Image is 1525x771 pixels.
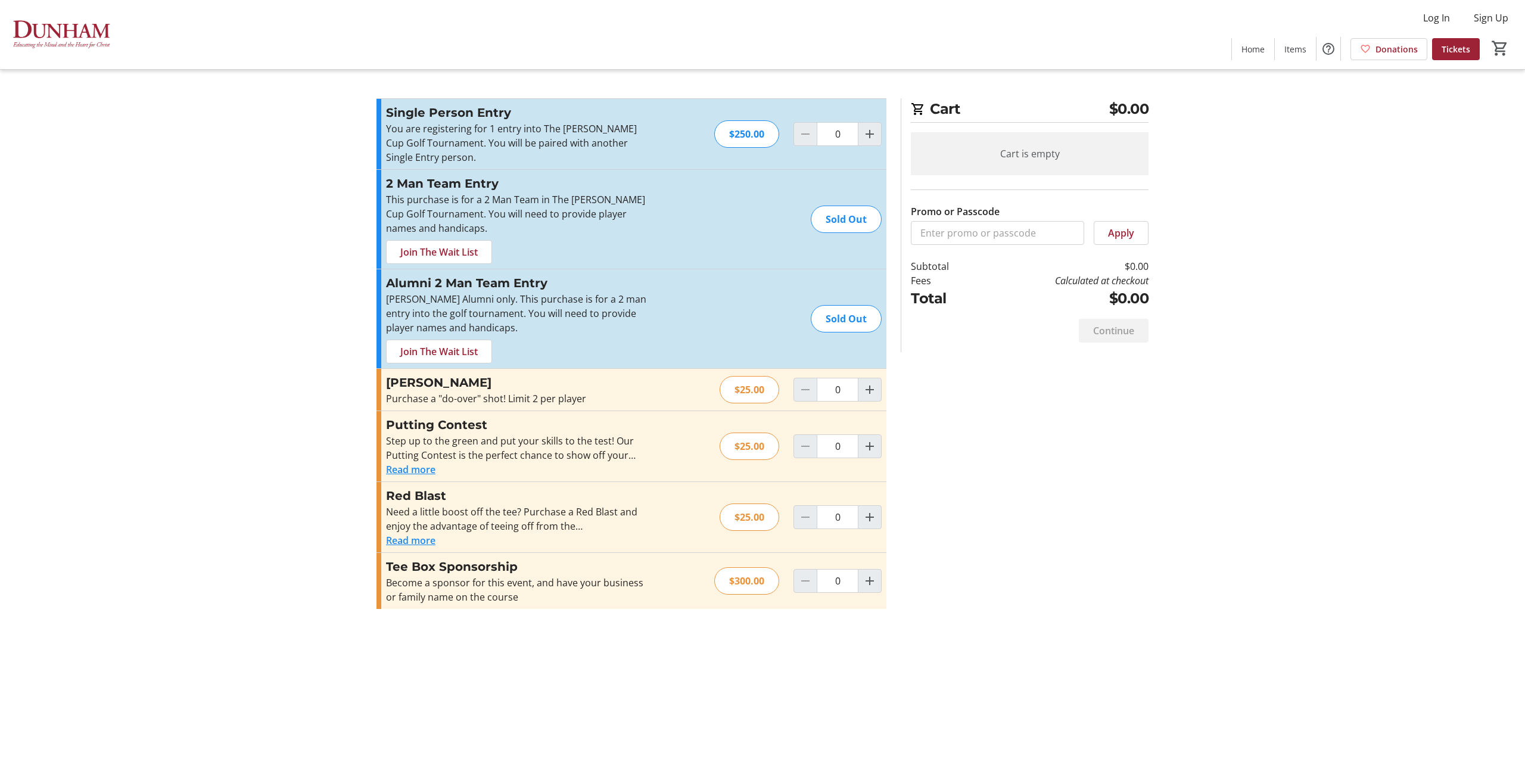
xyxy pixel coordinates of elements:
[714,567,779,595] div: $300.00
[400,344,478,359] span: Join The Wait List
[858,435,881,458] button: Increment by one
[817,569,858,593] input: Tee Box Sponsorship Quantity
[1232,38,1274,60] a: Home
[386,274,646,292] h3: Alumni 2 Man Team Entry
[386,505,646,533] div: Need a little boost off the tee? Purchase a Red Blast and enjoy the advantage of teeing off from ...
[858,123,881,145] button: Increment by one
[911,259,980,273] td: Subtotal
[1317,37,1340,61] button: Help
[1464,8,1518,27] button: Sign Up
[386,576,646,604] div: Become a sponsor for this event, and have your business or family name on the course
[1108,226,1134,240] span: Apply
[386,487,646,505] h3: Red Blast
[858,570,881,592] button: Increment by one
[1241,43,1265,55] span: Home
[720,376,779,403] div: $25.00
[386,462,435,477] button: Read more
[817,122,858,146] input: Single Person Entry Quantity
[386,533,435,548] button: Read more
[1423,11,1450,25] span: Log In
[980,288,1149,309] td: $0.00
[1442,43,1470,55] span: Tickets
[980,259,1149,273] td: $0.00
[911,273,980,288] td: Fees
[386,292,646,335] p: [PERSON_NAME] Alumni only. This purchase is for a 2 man entry into the golf tournament. You will ...
[1474,11,1508,25] span: Sign Up
[1489,38,1511,59] button: Cart
[980,273,1149,288] td: Calculated at checkout
[858,378,881,401] button: Increment by one
[1275,38,1316,60] a: Items
[400,245,478,259] span: Join The Wait List
[386,558,646,576] h3: Tee Box Sponsorship
[386,175,646,192] h3: 2 Man Team Entry
[817,378,858,402] input: Mulligan Quantity
[386,340,492,363] button: Join The Wait List
[714,120,779,148] div: $250.00
[720,503,779,531] div: $25.00
[7,5,113,64] img: The Dunham School's Logo
[811,206,882,233] div: Sold Out
[1375,43,1418,55] span: Donations
[911,132,1149,175] div: Cart is empty
[386,434,646,462] div: Step up to the green and put your skills to the test! Our Putting Contest is the perfect chance t...
[386,122,646,164] p: You are registering for 1 entry into The [PERSON_NAME] Cup Golf Tournament. You will be paired wi...
[386,374,646,391] h3: [PERSON_NAME]
[1432,38,1480,60] a: Tickets
[1414,8,1459,27] button: Log In
[817,434,858,458] input: Putting Contest Quantity
[911,288,980,309] td: Total
[720,433,779,460] div: $25.00
[386,391,646,406] div: Purchase a "do-over" shot! Limit 2 per player
[386,104,646,122] h3: Single Person Entry
[386,192,646,235] p: This purchase is for a 2 Man Team in The [PERSON_NAME] Cup Golf Tournament. You will need to prov...
[817,505,858,529] input: Red Blast Quantity
[1109,98,1149,120] span: $0.00
[911,221,1084,245] input: Enter promo or passcode
[1094,221,1149,245] button: Apply
[1350,38,1427,60] a: Donations
[1284,43,1306,55] span: Items
[811,305,882,332] div: Sold Out
[386,240,492,264] button: Join The Wait List
[911,204,1000,219] label: Promo or Passcode
[911,98,1149,123] h2: Cart
[386,416,646,434] h3: Putting Contest
[858,506,881,528] button: Increment by one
